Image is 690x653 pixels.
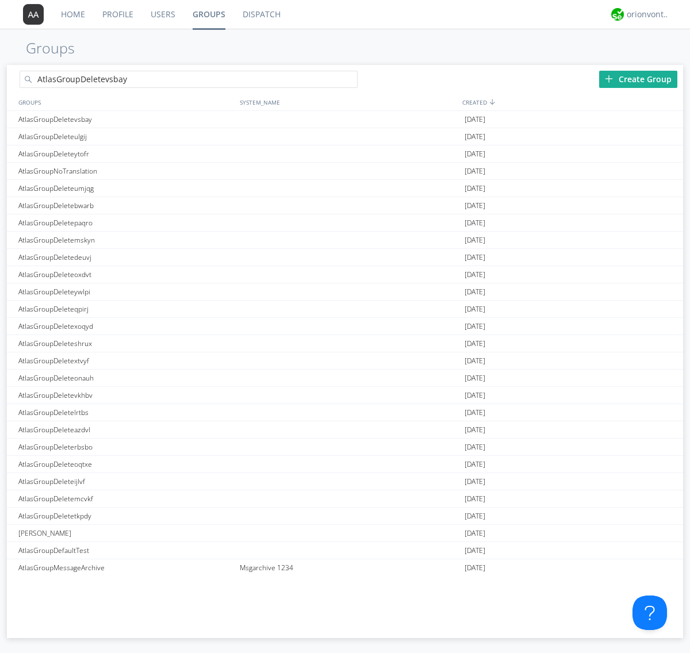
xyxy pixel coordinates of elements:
span: [DATE] [465,232,485,249]
span: [DATE] [465,490,485,508]
a: AtlasGroupDeleteijlvf[DATE] [7,473,683,490]
div: AtlasGroupDeleteumjqg [16,180,237,197]
span: [DATE] [465,352,485,370]
span: [DATE] [465,559,485,577]
div: AtlasGroupDeletextvyf [16,352,237,369]
div: Msgarchive 1234 [237,559,462,576]
input: Search groups [20,71,358,88]
span: [DATE] [465,473,485,490]
a: AtlasGroupDeletextvyf[DATE] [7,352,683,370]
span: [DATE] [465,266,485,283]
div: AtlasGroupDeletexoqyd [16,318,237,335]
iframe: Toggle Customer Support [632,596,667,630]
span: [DATE] [465,370,485,387]
a: AtlasGroupDeletelrtbs[DATE] [7,404,683,421]
div: AtlasGroupDeleteywlpi [16,283,237,300]
div: AtlasGroupDeleteazdvl [16,421,237,438]
div: AtlasGroupDeleteqpirj [16,301,237,317]
a: AtlasGroupDeletetkpdy[DATE] [7,508,683,525]
div: CREATED [459,94,683,110]
span: [DATE] [465,163,485,180]
span: [DATE] [465,283,485,301]
div: Create Group [599,71,677,88]
a: AtlasGroupDeleteoxdvt[DATE] [7,266,683,283]
a: AtlasGroupMessageArchiveMsgarchive 1234[DATE] [7,559,683,577]
span: [DATE] [465,214,485,232]
span: [DATE] [465,145,485,163]
a: AtlasGroupDeleteshrux[DATE] [7,335,683,352]
div: [PERSON_NAME] [16,525,237,541]
div: AtlasGroupDeletemskyn [16,232,237,248]
div: AtlasGroupDeleteonauh [16,370,237,386]
div: AtlasGroupDeleteoxdvt [16,266,237,283]
div: AtlasGroupDeletebwarb [16,197,237,214]
div: AtlasGroupDefaultTest [16,542,237,559]
span: [DATE] [465,387,485,404]
span: [DATE] [465,508,485,525]
div: AtlasGroupDeletelrtbs [16,404,237,421]
span: [DATE] [465,456,485,473]
div: AtlasGroupDeletemcvkf [16,490,237,507]
a: AtlasGroupDeletexoqyd[DATE] [7,318,683,335]
a: AtlasGroupDeletevkhbv[DATE] [7,387,683,404]
a: AtlasGroupDeletebwarb[DATE] [7,197,683,214]
div: AtlasGroupNoTranslation [16,163,237,179]
div: AtlasGroupMessageArchive [16,559,237,576]
a: AtlasGroupDefaultTest[DATE] [7,542,683,559]
span: [DATE] [465,335,485,352]
div: AtlasGroupDeleterbsbo [16,439,237,455]
span: [DATE] [465,128,485,145]
a: AtlasGroupDeleteazdvl[DATE] [7,421,683,439]
a: AtlasGroupDeletepaqro[DATE] [7,214,683,232]
a: [PERSON_NAME][DATE] [7,525,683,542]
div: AtlasGroupDeletetkpdy [16,508,237,524]
span: [DATE] [465,180,485,197]
div: GROUPS [16,94,234,110]
div: AtlasGroupDeletepaqro [16,214,237,231]
div: AtlasGroupDeletevsbay [16,111,237,128]
div: AtlasGroupDeleteulgij [16,128,237,145]
a: AtlasGroupDeletedeuvj[DATE] [7,249,683,266]
span: [DATE] [465,542,485,559]
span: [DATE] [465,111,485,128]
div: SYSTEM_NAME [237,94,459,110]
a: AtlasGroupDeleteytofr[DATE] [7,145,683,163]
a: AtlasGroupDeleteywlpi[DATE] [7,283,683,301]
span: [DATE] [465,249,485,266]
span: [DATE] [465,318,485,335]
a: AtlasGroupDeleteoqtxe[DATE] [7,456,683,473]
a: AtlasGroupDeletemskyn[DATE] [7,232,683,249]
a: AtlasGroupDeletemcvkf[DATE] [7,490,683,508]
a: AtlasGroupNoTranslation[DATE] [7,163,683,180]
span: [DATE] [465,197,485,214]
span: [DATE] [465,301,485,318]
img: 373638.png [23,4,44,25]
a: AtlasGroupDeletevsbay[DATE] [7,111,683,128]
a: AtlasGroupDeleteonauh[DATE] [7,370,683,387]
div: AtlasGroupDeletevkhbv [16,387,237,404]
span: [DATE] [465,439,485,456]
a: AtlasGroupDeleteumjqg[DATE] [7,180,683,197]
img: 29d36aed6fa347d5a1537e7736e6aa13 [611,8,624,21]
div: orionvontas+atlas+automation+org2 [627,9,670,20]
div: AtlasGroupDeleteshrux [16,335,237,352]
div: AtlasGroupDeletedeuvj [16,249,237,266]
div: AtlasGroupDeleteytofr [16,145,237,162]
div: AtlasGroupDeleteoqtxe [16,456,237,473]
span: [DATE] [465,421,485,439]
div: AtlasGroupDeleteijlvf [16,473,237,490]
span: [DATE] [465,525,485,542]
img: plus.svg [605,75,613,83]
a: AtlasGroupDeleteulgij[DATE] [7,128,683,145]
a: AtlasGroupDeleteqpirj[DATE] [7,301,683,318]
a: AtlasGroupDeleterbsbo[DATE] [7,439,683,456]
span: [DATE] [465,404,485,421]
